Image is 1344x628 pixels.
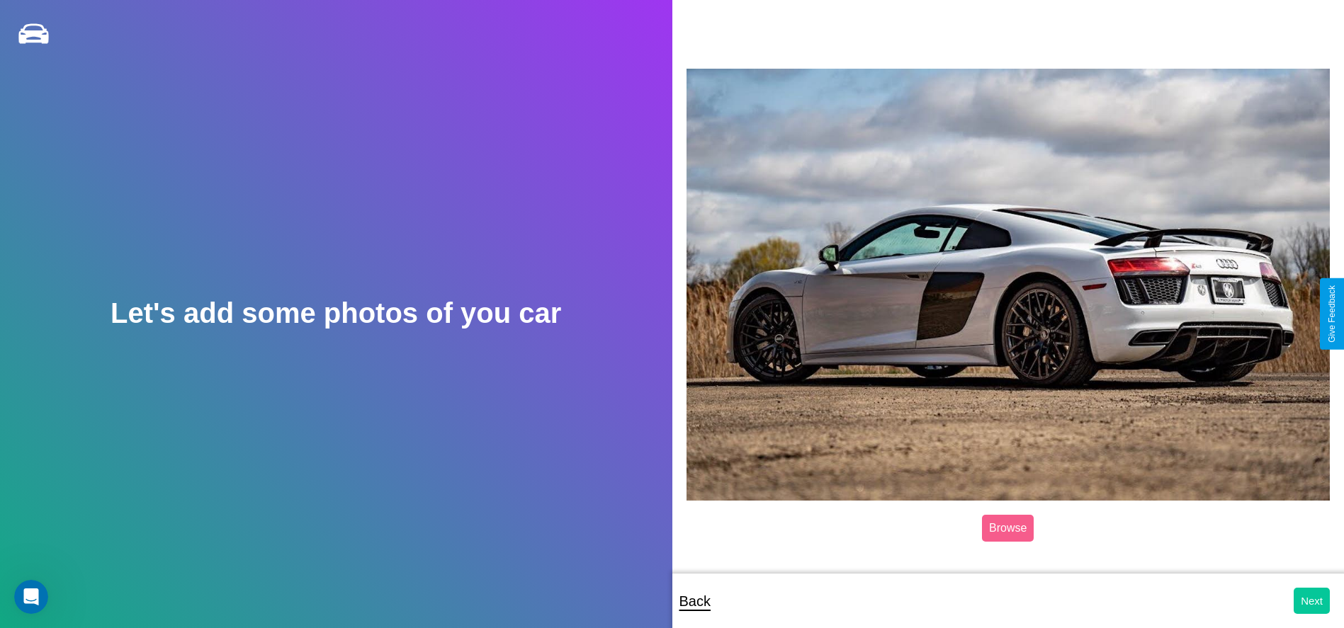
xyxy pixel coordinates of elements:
img: posted [687,69,1331,501]
h2: Let's add some photos of you car [111,297,561,329]
iframe: Intercom live chat [14,580,48,614]
p: Back [679,588,711,614]
button: Next [1294,588,1330,614]
label: Browse [982,515,1034,542]
div: Give Feedback [1327,285,1337,343]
